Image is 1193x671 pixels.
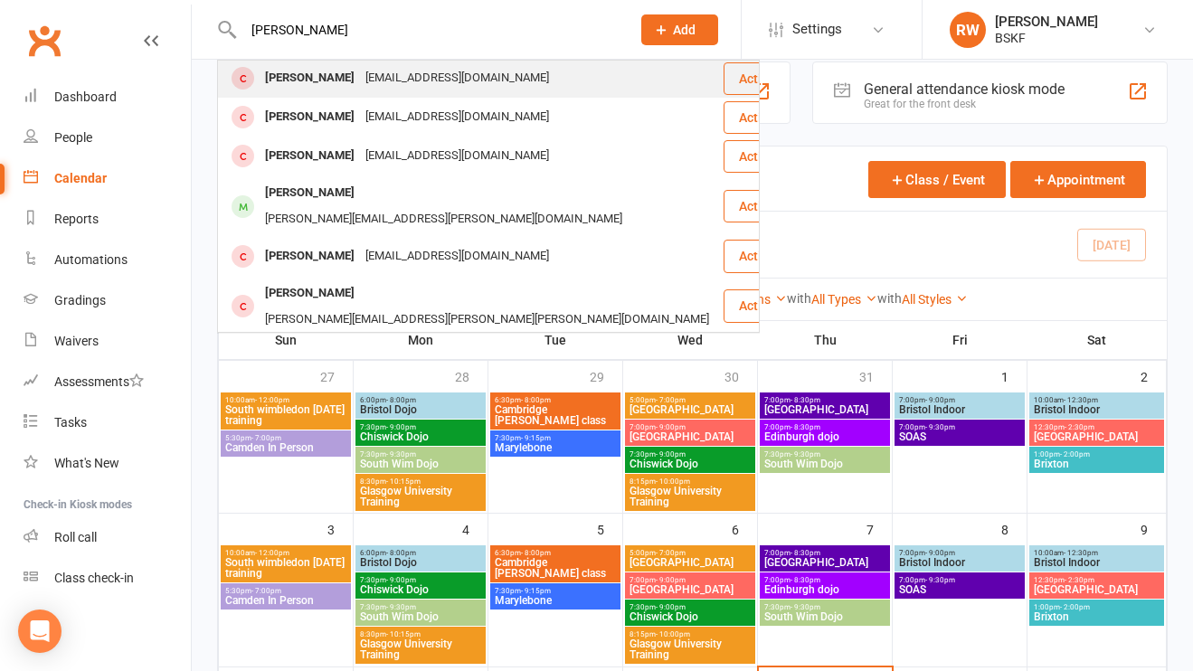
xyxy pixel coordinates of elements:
[791,549,820,557] span: - 8:30pm
[24,118,191,158] a: People
[898,549,1021,557] span: 7:00pm
[898,431,1021,442] span: SOAS
[629,549,752,557] span: 5:00pm
[219,321,354,359] th: Sun
[494,587,617,595] span: 7:30pm
[54,293,106,307] div: Gradings
[24,321,191,362] a: Waivers
[763,423,886,431] span: 7:00pm
[724,62,813,95] button: Actions
[864,80,1065,98] div: General attendance kiosk mode
[893,321,1027,359] th: Fri
[597,514,622,543] div: 5
[327,514,353,543] div: 3
[359,431,482,442] span: Chiswick Dojo
[359,557,482,568] span: Bristol Dojo
[360,104,554,130] div: [EMAIL_ADDRESS][DOMAIN_NAME]
[1033,404,1160,415] span: Bristol Indoor
[1060,603,1090,611] span: - 2:00pm
[629,603,752,611] span: 7:30pm
[360,143,554,169] div: [EMAIL_ADDRESS][DOMAIN_NAME]
[494,557,617,579] span: Cambridge [PERSON_NAME] class
[629,638,752,660] span: Glasgow University Training
[18,610,62,653] div: Open Intercom Messenger
[260,243,360,269] div: [PERSON_NAME]
[386,603,416,611] span: - 9:30pm
[724,190,813,222] button: Actions
[24,199,191,240] a: Reports
[1033,450,1160,458] span: 1:00pm
[724,140,813,173] button: Actions
[521,587,551,595] span: - 9:15pm
[859,361,892,391] div: 31
[1033,611,1160,622] span: Brixton
[868,161,1006,198] button: Class / Event
[24,240,191,280] a: Automations
[758,321,893,359] th: Thu
[521,549,551,557] span: - 8:00pm
[763,549,886,557] span: 7:00pm
[995,14,1098,30] div: [PERSON_NAME]
[791,396,820,404] span: - 8:30pm
[359,396,482,404] span: 6:00pm
[641,14,718,45] button: Add
[360,243,554,269] div: [EMAIL_ADDRESS][DOMAIN_NAME]
[732,514,757,543] div: 6
[898,576,1021,584] span: 7:00pm
[763,450,886,458] span: 7:30pm
[24,558,191,599] a: Class kiosk mode
[54,90,117,104] div: Dashboard
[1033,603,1160,611] span: 1:00pm
[673,23,696,37] span: Add
[494,549,617,557] span: 6:30pm
[1033,584,1160,595] span: [GEOGRAPHIC_DATA]
[629,576,752,584] span: 7:00pm
[54,334,99,348] div: Waivers
[791,423,820,431] span: - 8:30pm
[386,450,416,458] span: - 9:30pm
[629,423,752,431] span: 7:00pm
[224,396,347,404] span: 10:00am
[1033,423,1160,431] span: 12:30pm
[494,396,617,404] span: 6:30pm
[24,77,191,118] a: Dashboard
[255,549,289,557] span: - 12:00pm
[359,486,482,507] span: Glasgow University Training
[386,576,416,584] span: - 9:00pm
[1010,161,1146,198] button: Appointment
[54,252,128,267] div: Automations
[521,434,551,442] span: - 9:15pm
[224,404,347,426] span: South wimbledon [DATE] training
[359,458,482,469] span: South Wim Dojo
[494,595,617,606] span: Marylebone
[1033,396,1160,404] span: 10:00am
[494,442,617,453] span: Marylebone
[359,638,482,660] span: Glasgow University Training
[656,630,690,638] span: - 10:00pm
[898,404,1021,415] span: Bristol Indoor
[260,307,715,333] div: [PERSON_NAME][EMAIL_ADDRESS][PERSON_NAME][PERSON_NAME][DOMAIN_NAME]
[995,30,1098,46] div: BSKF
[260,206,628,232] div: [PERSON_NAME][EMAIL_ADDRESS][PERSON_NAME][DOMAIN_NAME]
[24,158,191,199] a: Calendar
[386,549,416,557] span: - 8:00pm
[792,9,842,50] span: Settings
[359,584,482,595] span: Chiswick Dojo
[1064,549,1098,557] span: - 12:30pm
[1027,321,1167,359] th: Sat
[260,280,360,307] div: [PERSON_NAME]
[791,576,820,584] span: - 8:30pm
[255,396,289,404] span: - 12:00pm
[359,611,482,622] span: South Wim Dojo
[359,423,482,431] span: 7:30pm
[1033,576,1160,584] span: 12:30pm
[629,477,752,486] span: 8:15pm
[224,434,347,442] span: 5:30pm
[724,240,813,272] button: Actions
[1060,450,1090,458] span: - 2:00pm
[494,434,617,442] span: 7:30pm
[763,584,886,595] span: Edinburgh dojo
[763,576,886,584] span: 7:00pm
[791,603,820,611] span: - 9:30pm
[656,549,686,557] span: - 7:00pm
